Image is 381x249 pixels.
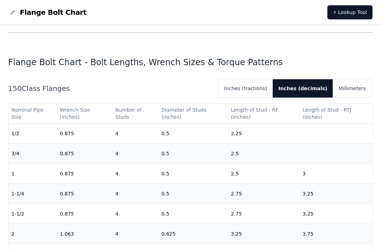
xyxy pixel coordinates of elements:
[300,204,372,224] td: 3.25
[228,184,300,204] td: 2.75
[113,104,159,124] th: Number of Studs
[57,204,113,224] td: 0.875
[300,104,372,124] th: Length of Stud - RTJ (inches)
[113,224,159,244] td: 4
[8,144,57,164] td: 3/4
[8,83,213,93] h2: 150 Class Flanges
[8,164,57,184] td: 1
[8,184,57,204] td: 1-1/4
[159,144,228,164] td: 0.5
[228,144,300,164] td: 2.5
[57,184,113,204] td: 0.875
[159,104,228,124] th: Diameter of Studs (inches)
[228,104,300,124] th: Length of Stud - RF (inches)
[113,164,159,184] td: 4
[300,184,372,204] td: 3.25
[228,224,300,244] td: 3.25
[113,124,159,144] td: 4
[8,124,57,144] td: 1/2
[8,7,86,17] a: Flange Bolt Chart LogoFlange Bolt Chart
[57,124,113,144] td: 0.875
[20,7,86,17] span: Flange Bolt Chart
[113,204,159,224] td: 4
[327,5,373,19] a: ⚡ Lookup Tool
[228,204,300,224] td: 2.75
[113,144,159,164] td: 4
[159,124,228,144] td: 0.5
[113,184,159,204] td: 4
[8,104,57,124] th: Nominal Pipe Size
[57,164,113,184] td: 0.875
[218,79,273,98] button: Inches (fractions)
[159,184,228,204] td: 0.5
[8,57,373,68] h1: Flange Bolt Chart - Bolt Lengths, Wrench Sizes & Torque Patterns
[57,104,113,124] th: Wrench Size (inches)
[273,79,333,98] button: Inches (decimals)
[228,164,300,184] td: 2.5
[300,164,372,184] td: 3
[159,204,228,224] td: 0.5
[8,224,57,244] td: 2
[8,204,57,224] td: 1-1/2
[57,224,113,244] td: 1.063
[300,224,372,244] td: 3.75
[57,144,113,164] td: 0.875
[8,8,17,17] img: Flange Bolt Chart Logo
[333,79,371,98] button: Millimeters
[159,164,228,184] td: 0.5
[228,124,300,144] td: 2.25
[159,224,228,244] td: 0.625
